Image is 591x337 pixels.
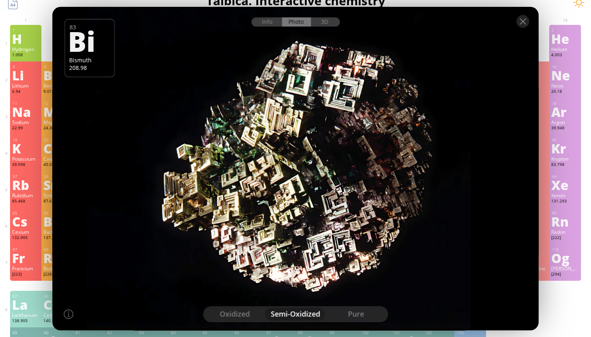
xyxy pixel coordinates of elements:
[44,64,71,69] div: 4
[551,265,579,272] div: [PERSON_NAME]
[43,82,71,89] div: Beryllium
[552,28,579,33] div: 2
[205,308,265,321] div: oxidized
[43,318,71,325] div: 140.116
[12,142,40,155] div: K
[551,198,579,205] div: 131.293
[43,312,71,318] div: Cerium
[551,119,579,125] div: Argon
[44,294,71,299] div: 58
[12,28,40,33] div: 1
[551,178,579,191] div: Xe
[12,294,40,299] div: 57
[12,101,40,106] div: 11
[12,82,40,89] div: Lithium
[43,198,71,205] div: 87.62
[12,64,40,69] div: 3
[44,137,71,143] div: 20
[12,298,40,311] div: La
[457,330,484,335] div: 103
[12,330,40,335] div: 89
[12,119,40,125] div: Sodium
[551,89,579,95] div: 20.18
[43,215,71,228] div: Ba
[551,215,579,228] div: Rn
[551,125,579,132] div: 39.948
[551,69,579,82] div: Ne
[43,119,71,125] div: Magnesium
[44,247,71,252] div: 88
[12,229,40,235] div: Cesium
[551,46,579,52] div: Helium
[12,69,40,82] div: Li
[12,105,40,118] div: Na
[107,330,135,335] div: 92
[265,308,326,321] div: semi-oxidized
[551,229,579,235] div: Radon
[551,251,579,264] div: Og
[12,215,40,228] div: Cs
[43,235,71,241] div: 137.327
[551,32,579,45] div: He
[311,17,340,27] div: 3D
[43,298,71,311] div: Ce
[551,105,579,118] div: Ar
[43,155,71,162] div: Calcium
[12,272,40,278] div: [223]
[12,251,40,264] div: Fr
[12,192,40,198] div: Rubidium
[12,89,40,95] div: 6.94
[44,330,71,335] div: 90
[43,69,71,82] div: Be
[551,272,579,278] div: [294]
[43,272,71,278] div: [226]
[43,192,71,198] div: Strontium
[43,229,71,235] div: Barium
[552,247,579,252] div: 118
[551,235,579,241] div: [222]
[12,318,40,325] div: 138.905
[12,125,40,132] div: 22.99
[551,155,579,162] div: Krypton
[326,308,386,321] div: pure
[69,64,111,71] div: 208.98
[43,105,71,118] div: Mg
[12,247,40,252] div: 87
[551,82,579,89] div: Neon
[552,210,579,216] div: 86
[552,64,579,69] div: 10
[43,142,71,155] div: Ca
[552,174,579,179] div: 54
[12,198,40,205] div: 85.468
[551,52,579,59] div: 4.003
[12,235,40,241] div: 132.905
[552,137,579,143] div: 36
[43,265,71,272] div: Radium
[12,265,40,272] div: Francium
[12,162,40,168] div: 39.098
[552,101,579,106] div: 18
[43,251,71,264] div: Ra
[298,330,325,335] div: 98
[68,27,109,55] div: Bi
[43,162,71,168] div: 40.078
[44,210,71,216] div: 56
[12,32,40,45] div: H
[12,137,40,143] div: 19
[43,89,71,95] div: 9.012
[551,142,579,155] div: Kr
[12,46,40,52] div: Hydrogen
[12,174,40,179] div: 37
[12,210,40,216] div: 55
[251,17,282,27] div: Info
[551,162,579,168] div: 83.798
[12,312,40,318] div: Lanthanum
[43,178,71,191] div: Sr
[12,155,40,162] div: Potassium
[44,174,71,179] div: 38
[12,178,40,191] div: Rb
[551,192,579,198] div: Xenon
[12,52,40,59] div: 1.008
[44,101,71,106] div: 12
[43,125,71,132] div: 24.305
